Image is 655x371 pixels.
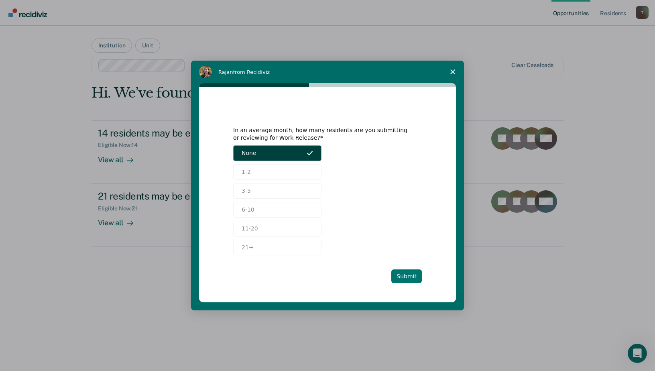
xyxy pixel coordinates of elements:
[233,240,321,255] button: 21+
[233,145,321,161] button: None
[242,187,251,195] span: 3-5
[218,69,233,75] span: Rajan
[441,61,464,83] span: Close survey
[242,206,254,214] span: 6-10
[233,126,410,141] div: In an average month, how many residents are you submitting or reviewing for Work Release?
[233,164,321,180] button: 1-2
[242,168,251,176] span: 1-2
[233,202,321,218] button: 6-10
[242,224,258,233] span: 11-20
[391,269,422,283] button: Submit
[199,65,212,78] img: Profile image for Rajan
[233,183,321,199] button: 3-5
[242,149,256,157] span: None
[233,221,321,236] button: 11-20
[242,243,254,252] span: 21+
[233,69,270,75] span: from Recidiviz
